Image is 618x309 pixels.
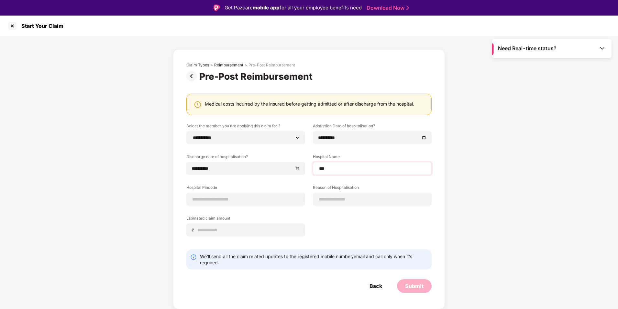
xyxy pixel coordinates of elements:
span: Need Real-time status? [498,45,557,52]
div: Pre-Post Reimbursement [199,71,315,82]
img: Toggle Icon [599,45,605,51]
div: Back [370,282,382,290]
label: Reason of Hospitalisation [313,185,432,193]
img: svg+xml;base64,PHN2ZyBpZD0iV2FybmluZ18tXzI0eDI0IiBkYXRhLW5hbWU9Ildhcm5pbmcgLSAyNHgyNCIgeG1sbnM9Im... [194,101,202,109]
div: > [245,63,247,68]
label: Admission Date of hospitalisation? [313,123,432,131]
div: Start Your Claim [17,23,63,29]
label: Discharge date of hospitalisation? [186,154,305,162]
div: Submit [405,282,424,290]
img: Logo [214,5,220,11]
div: Pre-Post Reimbursement [248,63,295,68]
img: svg+xml;base64,PHN2ZyBpZD0iUHJldi0zMngzMiIgeG1sbnM9Imh0dHA6Ly93d3cudzMub3JnLzIwMDAvc3ZnIiB3aWR0aD... [186,71,199,81]
a: Download Now [367,5,407,11]
img: svg+xml;base64,PHN2ZyBpZD0iSW5mby0yMHgyMCIgeG1sbnM9Imh0dHA6Ly93d3cudzMub3JnLzIwMDAvc3ZnIiB3aWR0aD... [190,254,197,260]
img: Stroke [406,5,409,11]
label: Hospital Name [313,154,432,162]
label: Select the member you are applying this claim for ? [186,123,305,131]
div: Get Pazcare for all your employee benefits need [225,4,362,12]
span: ₹ [192,227,197,233]
strong: mobile app [253,5,280,11]
div: We’ll send all the claim related updates to the registered mobile number/email and call only when... [200,253,428,266]
div: Reimbursement [214,63,243,68]
div: > [210,63,213,68]
label: Hospital Pincode [186,185,305,193]
label: Estimated claim amount [186,215,305,223]
div: Medical costs incurred by the insured before getting admitted or after discharge from the hospital. [205,101,414,107]
div: Claim Types [186,63,209,68]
